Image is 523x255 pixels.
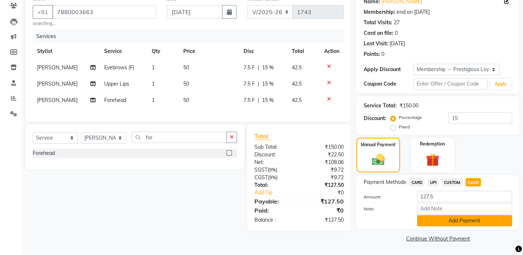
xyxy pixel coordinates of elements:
input: Search or Scan [132,132,227,143]
label: Percentage [399,114,422,121]
div: ₹0 [299,206,349,215]
th: Qty [147,43,179,59]
span: 1 [152,64,155,71]
div: Card on file: [364,29,393,37]
label: Amount: [358,194,411,200]
span: 15 % [262,64,274,71]
span: 7.5 F [244,80,255,88]
div: Last Visit: [364,40,388,48]
span: | [258,80,259,88]
span: CASH [466,178,481,186]
div: Points: [364,50,380,58]
span: 50 [183,64,189,71]
span: CUSTOM [442,178,463,186]
img: _gift.svg [422,152,444,168]
th: Price [179,43,239,59]
th: Total [287,43,320,59]
span: 42.5 [291,97,301,103]
span: 15 % [262,80,274,88]
div: ₹127.50 [299,197,349,206]
input: Enter Offer / Coupon Code [413,78,487,90]
th: Disc [239,43,287,59]
div: 27 [394,19,400,26]
span: | [258,64,259,71]
div: [DATE] [389,40,405,48]
span: Eyebrows (F) [104,64,134,71]
div: ₹9.72 [299,174,349,181]
span: 50 [183,81,189,87]
span: Forehead [104,97,126,103]
span: 42.5 [291,81,301,87]
div: end on [DATE] [397,8,430,16]
div: ₹22.50 [299,151,349,159]
div: ( ) [249,166,299,174]
img: _cash.svg [368,152,389,167]
div: Services [33,30,349,43]
div: ₹150.00 [400,102,418,110]
span: UPI [428,178,439,186]
div: Discount: [364,115,386,122]
th: Stylist [33,43,100,59]
span: Payment Methods [364,178,406,186]
button: +91 [33,5,53,19]
div: Discount: [249,151,299,159]
div: Net: [249,159,299,166]
span: 15 % [262,96,274,104]
span: [PERSON_NAME] [37,64,78,71]
label: Fixed [399,124,410,130]
small: searching... [33,20,156,27]
a: Add Tip [249,189,307,197]
div: Paid: [249,206,299,215]
div: Total Visits: [364,19,392,26]
div: Membership: [364,8,395,16]
div: ₹108.06 [299,159,349,166]
span: SGST [254,166,267,173]
span: | [258,96,259,104]
div: Apply Discount [364,66,413,73]
div: ₹127.50 [299,216,349,224]
label: Redemption [420,141,445,147]
div: ₹150.00 [299,143,349,151]
span: CARD [409,178,425,186]
div: Total: [249,181,299,189]
div: 0 [395,29,398,37]
span: 42.5 [291,64,301,71]
input: Add Note [417,203,512,214]
div: ( ) [249,174,299,181]
div: Sub Total: [249,143,299,151]
div: Service Total: [364,102,397,110]
th: Service [100,43,147,59]
div: ₹127.50 [299,181,349,189]
span: 7.5 F [244,64,255,71]
span: Total [254,132,271,140]
span: 7.5 F [244,96,255,104]
input: Search by Name/Mobile/Email/Code [52,5,156,19]
div: Coupon Code [364,80,413,88]
div: 0 [381,50,384,58]
span: 1 [152,81,155,87]
span: [PERSON_NAME] [37,81,78,87]
div: Payable: [249,197,299,206]
button: Apply [490,79,511,90]
a: Continue Without Payment [358,235,518,243]
div: ₹9.72 [299,166,349,174]
button: Add Payment [417,215,512,226]
span: [PERSON_NAME] [37,97,78,103]
div: ₹0 [307,189,349,197]
div: Balance : [249,216,299,224]
span: 1 [152,97,155,103]
span: 9% [269,167,276,173]
th: Action [320,43,344,59]
input: Amount [417,191,512,202]
span: 9% [269,174,276,180]
span: CGST [254,174,268,181]
label: Note: [358,206,411,212]
span: 50 [183,97,189,103]
div: Forehead [33,149,55,157]
span: Upper Lips [104,81,129,87]
label: Manual Payment [361,141,396,148]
